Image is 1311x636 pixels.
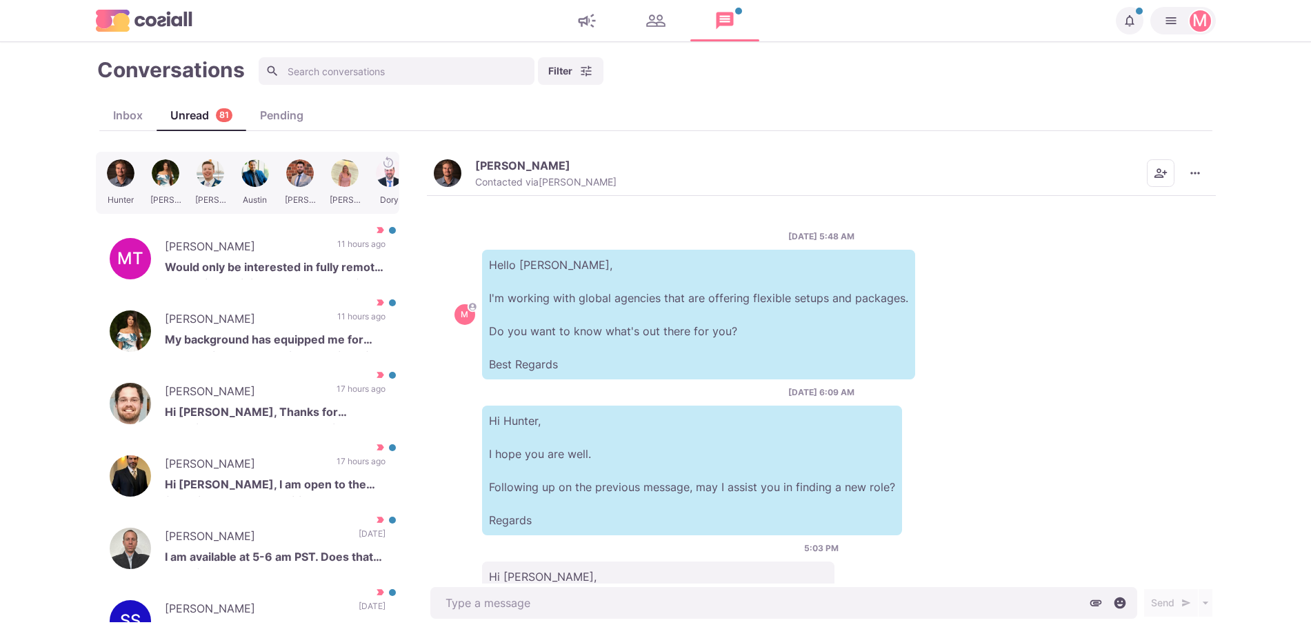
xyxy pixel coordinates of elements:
button: Hunter Bernard[PERSON_NAME]Contacted via[PERSON_NAME] [434,159,617,188]
img: logo [96,10,192,31]
div: Inbox [99,107,157,123]
p: [PERSON_NAME] [165,310,323,331]
button: Notifications [1116,7,1143,34]
p: Hi [PERSON_NAME], Thanks for reaching out. I'm not really looking to leave, but open to looking a... [165,404,386,424]
p: [PERSON_NAME] [475,159,570,172]
div: Martin [461,310,468,319]
div: Shreyash Sangle [120,613,141,629]
div: Marnie Taylor [117,250,143,267]
p: [PERSON_NAME] [165,383,323,404]
p: Hi [PERSON_NAME], I am open to the following: Manager positions only, recruiting teams; Salary: R... [165,476,386,497]
p: [DATE] 6:09 AM [788,386,854,399]
p: Hello [PERSON_NAME], I'm working with global agencies that are offering flexible setups and packa... [482,250,915,379]
img: Robert Waddington [110,455,151,497]
p: [PERSON_NAME] [165,238,323,259]
svg: avatar [468,303,476,310]
input: Search conversations [259,57,534,85]
p: [PERSON_NAME] [165,455,323,476]
p: 17 hours ago [337,455,386,476]
button: Filter [538,57,603,85]
div: Pending [246,107,317,123]
button: Martin [1150,7,1216,34]
p: My background has equipped me for leadership roles at the intersection of talent, operations, and... [165,331,386,352]
button: Send [1144,589,1198,617]
p: I am available at 5-6 am PST. Does that work for you? [165,548,386,569]
button: More menu [1181,159,1209,187]
img: Jen Pavsek [110,310,151,352]
p: 11 hours ago [337,310,386,331]
h1: Conversations [97,57,245,82]
p: [DATE] [359,600,386,621]
button: Select emoji [1110,593,1130,613]
div: Martin [1192,12,1208,29]
p: Contacted via [PERSON_NAME] [475,176,617,188]
button: Add add contacts [1147,159,1174,187]
p: 17 hours ago [337,383,386,404]
p: [DATE] 5:48 AM [788,230,854,243]
img: Steven Smith [110,383,151,424]
p: 11 hours ago [337,238,386,259]
img: Ryan Golod [110,528,151,569]
p: 5:03 PM [804,542,839,555]
div: Unread [157,107,246,123]
button: Attach files [1085,593,1106,613]
p: Hi Hunter, I hope you are well. Following up on the previous message, may I assist you in finding... [482,406,902,535]
p: [DATE] [359,528,386,548]
p: [PERSON_NAME] [165,528,345,548]
p: 81 [219,109,229,122]
p: Would only be interested in fully remote roles with a minimum base salary of $120K with a commiss... [165,259,386,279]
p: [PERSON_NAME] [165,600,345,621]
img: Hunter Bernard [434,159,461,187]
